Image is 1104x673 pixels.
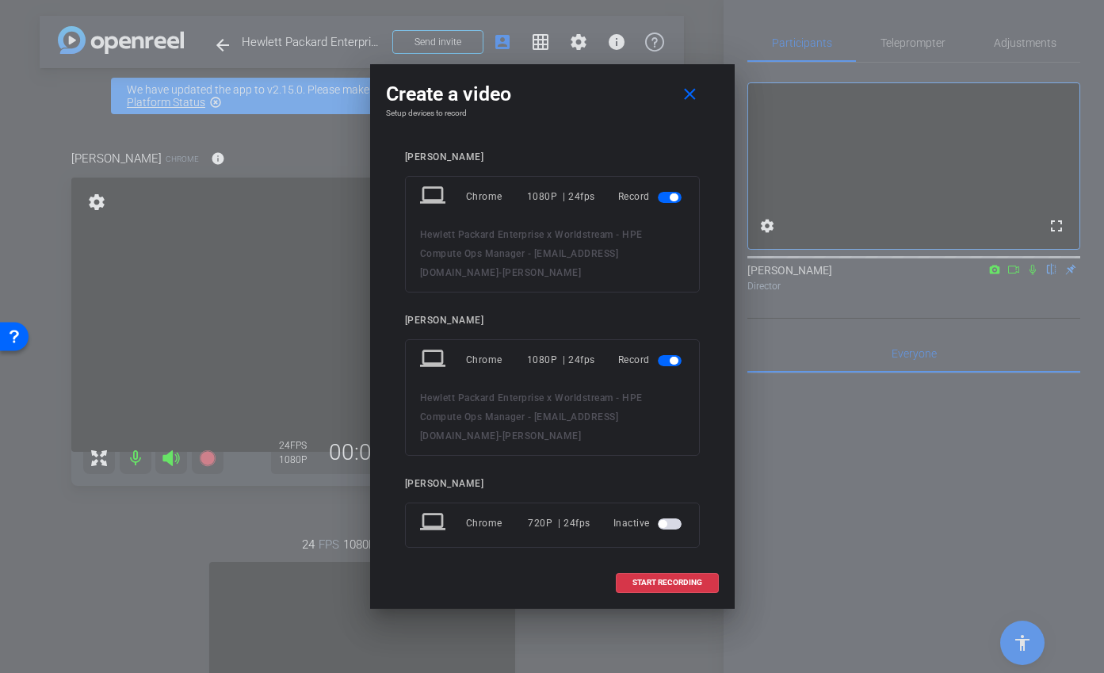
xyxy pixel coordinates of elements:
[499,430,502,442] span: -
[405,478,700,490] div: [PERSON_NAME]
[616,573,719,593] button: START RECORDING
[420,509,449,537] mat-icon: laptop
[386,109,719,118] h4: Setup devices to record
[466,509,529,537] div: Chrome
[680,85,700,105] mat-icon: close
[502,267,582,278] span: [PERSON_NAME]
[527,182,595,211] div: 1080P | 24fps
[405,151,700,163] div: [PERSON_NAME]
[405,315,700,327] div: [PERSON_NAME]
[499,267,502,278] span: -
[420,229,643,278] span: Hewlett Packard Enterprise x Worldstream - HPE Compute Ops Manager - [EMAIL_ADDRESS][DOMAIN_NAME]
[527,346,595,374] div: 1080P | 24fps
[420,392,643,442] span: Hewlett Packard Enterprise x Worldstream - HPE Compute Ops Manager - [EMAIL_ADDRESS][DOMAIN_NAME]
[420,346,449,374] mat-icon: laptop
[466,346,527,374] div: Chrome
[528,509,590,537] div: 720P | 24fps
[618,182,685,211] div: Record
[613,509,685,537] div: Inactive
[420,182,449,211] mat-icon: laptop
[618,346,685,374] div: Record
[632,579,702,587] span: START RECORDING
[502,430,582,442] span: [PERSON_NAME]
[386,80,719,109] div: Create a video
[466,182,527,211] div: Chrome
